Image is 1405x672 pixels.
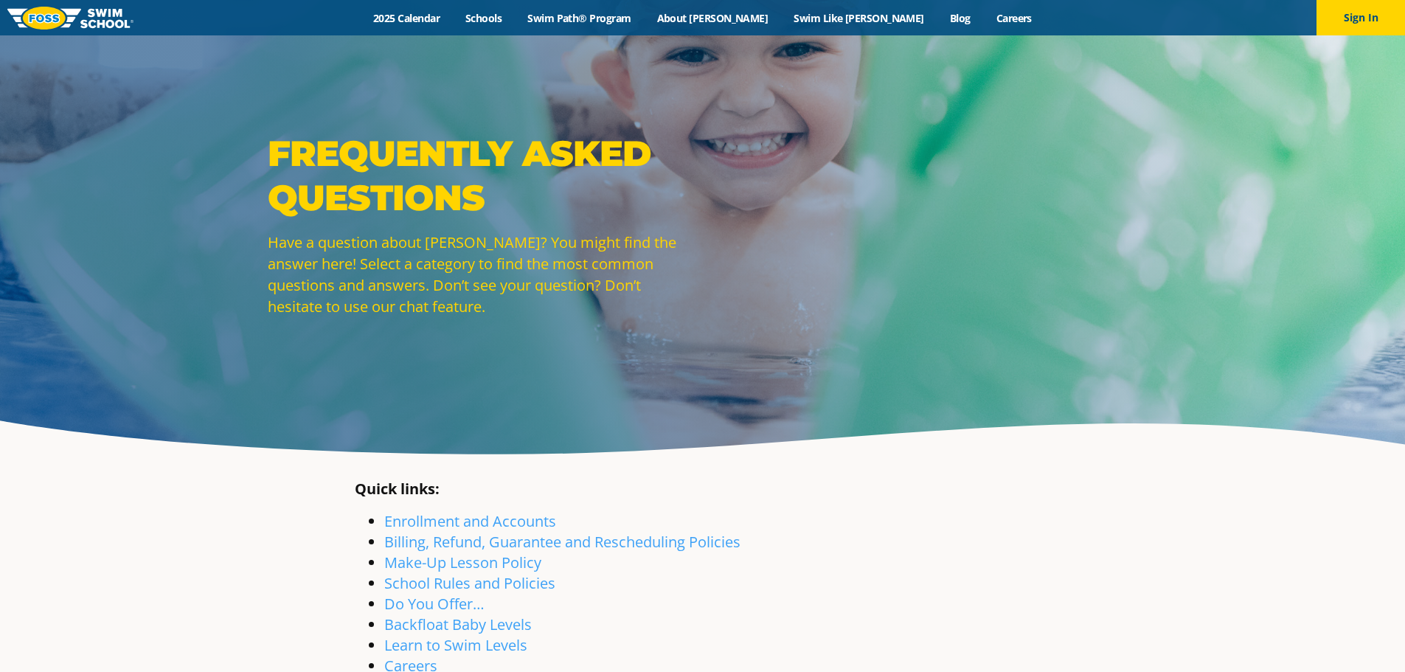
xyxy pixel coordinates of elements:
a: School Rules and Policies [384,573,555,593]
p: Have a question about [PERSON_NAME]? You might find the answer here! Select a category to find th... [268,232,695,317]
a: About [PERSON_NAME] [644,11,781,25]
a: Swim Path® Program [515,11,644,25]
a: Swim Like [PERSON_NAME] [781,11,937,25]
strong: Quick links: [355,479,440,499]
div: TOP [29,624,46,647]
a: Schools [453,11,515,25]
p: Frequently Asked Questions [268,131,695,220]
a: Careers [983,11,1044,25]
a: Blog [937,11,983,25]
a: Billing, Refund, Guarantee and Rescheduling Policies [384,532,740,552]
a: Enrollment and Accounts [384,511,556,531]
img: FOSS Swim School Logo [7,7,133,30]
a: 2025 Calendar [361,11,453,25]
a: Learn to Swim Levels [384,635,527,655]
a: Do You Offer… [384,594,485,614]
a: Backfloat Baby Levels [384,614,532,634]
a: Make-Up Lesson Policy [384,553,541,572]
